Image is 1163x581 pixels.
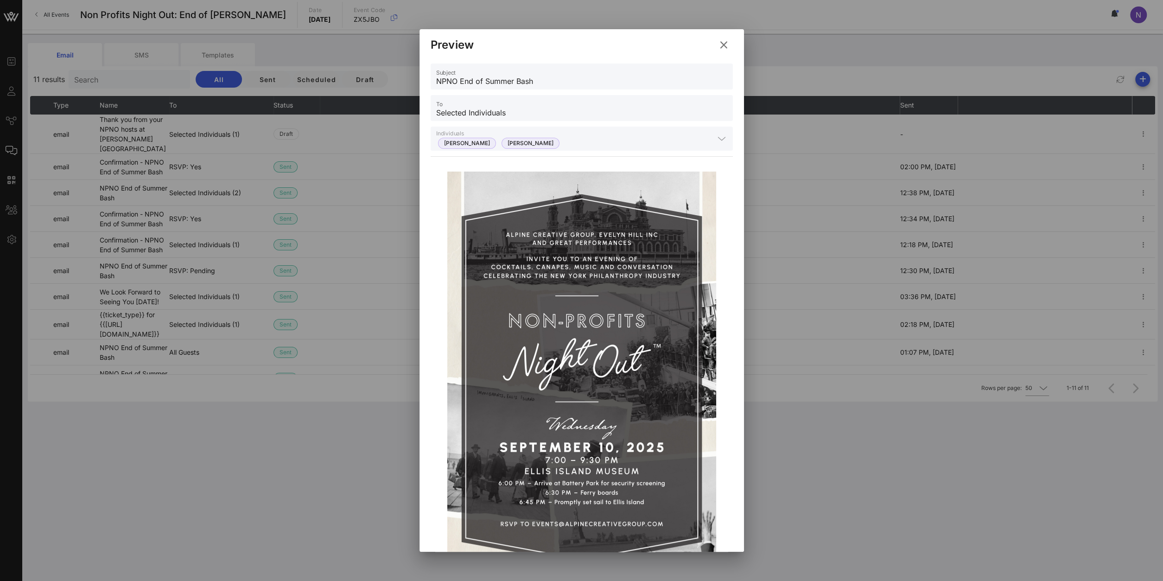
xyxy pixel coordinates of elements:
span: [PERSON_NAME] [444,138,490,148]
div: Preview [431,38,474,52]
label: To [436,101,443,108]
label: Individuals [436,130,464,137]
label: Subject [436,69,456,76]
span: [PERSON_NAME] [508,138,553,148]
